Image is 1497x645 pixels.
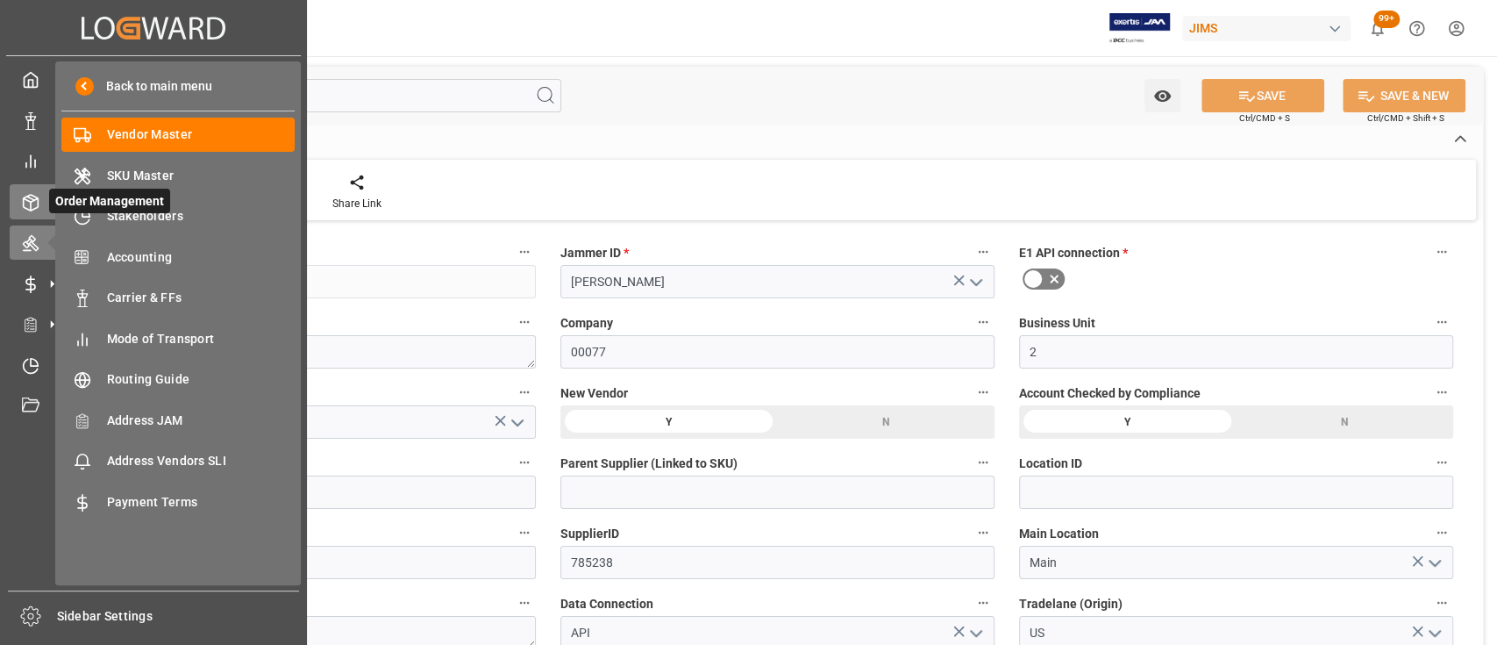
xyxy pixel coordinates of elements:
[972,240,994,263] button: Jammer ID *
[10,389,297,423] a: Document Management
[1430,311,1453,333] button: Business Unit
[61,158,295,192] a: SKU Master
[107,125,296,144] span: Vendor Master
[10,103,297,137] a: Data Management
[513,240,536,263] button: code
[332,196,381,211] div: Share Link
[1373,11,1400,28] span: 99+
[107,493,296,512] span: Payment Terms
[560,455,738,473] span: Parent Supplier (Linked to SKU)
[560,244,629,262] span: Jammer ID
[972,311,994,333] button: Company
[10,348,297,382] a: Timeslot Management V2
[57,607,300,626] span: Sidebar Settings
[107,248,296,267] span: Accounting
[560,384,628,403] span: New Vendor
[1019,384,1201,403] span: Account Checked by Compliance
[61,281,295,315] a: Carrier & FFs
[1367,111,1444,125] span: Ctrl/CMD + Shift + S
[102,335,536,369] textarea: SJC DRUMS LLC
[513,451,536,474] button: Supplier Number
[107,370,296,389] span: Routing Guide
[1019,595,1123,613] span: Tradelane (Origin)
[61,484,295,519] a: Payment Terms
[1144,79,1180,112] button: open menu
[107,167,296,185] span: SKU Master
[10,144,297,178] a: My Reports
[1397,9,1436,48] button: Help Center
[972,521,994,544] button: SupplierID
[61,240,295,274] a: Accounting
[513,591,536,614] button: Vendor Factory/Warehouse name
[1019,525,1099,543] span: Main Location
[107,412,296,430] span: Address JAM
[1430,451,1453,474] button: Location ID
[81,79,561,112] input: Search Fields
[10,62,297,97] a: My Cockpit
[107,207,296,226] span: Stakeholders
[61,362,295,397] a: Routing Guide
[1019,405,1236,439] div: Y
[1430,591,1453,614] button: Tradelane (Origin)
[560,525,619,543] span: SupplierID
[972,451,994,474] button: Parent Supplier (Linked to SKU)
[61,199,295,233] a: Stakeholders
[107,289,296,307] span: Carrier & FFs
[1430,381,1453,404] button: Account Checked by Compliance
[513,311,536,333] button: Supplier Name
[777,405,994,439] div: N
[1430,240,1453,263] button: E1 API connection *
[513,521,536,544] button: Manufacturers ID
[972,381,994,404] button: New Vendor
[961,269,987,296] button: open menu
[61,403,295,437] a: Address JAM
[1109,13,1170,44] img: Exertis%20JAM%20-%20Email%20Logo.jpg_1722504956.jpg
[1019,244,1128,262] span: E1 API connection
[1201,79,1324,112] button: SAVE
[503,409,529,436] button: open menu
[1343,79,1465,112] button: SAVE & NEW
[1420,549,1446,577] button: open menu
[1358,9,1397,48] button: show 100 new notifications
[1182,16,1351,41] div: JIMS
[972,591,994,614] button: Data Connection
[1430,521,1453,544] button: Main Location
[560,405,777,439] div: Y
[1236,405,1452,439] div: N
[107,452,296,470] span: Address Vendors SLI
[560,314,613,333] span: Company
[1019,314,1095,333] span: Business Unit
[61,118,295,152] a: Vendor Master
[513,381,536,404] button: Account Status
[1019,455,1082,473] span: Location ID
[49,189,170,213] span: Order Management
[1239,111,1290,125] span: Ctrl/CMD + S
[61,444,295,478] a: Address Vendors SLI
[94,77,212,96] span: Back to main menu
[1182,11,1358,45] button: JIMS
[61,321,295,355] a: Mode of Transport
[107,330,296,348] span: Mode of Transport
[560,595,653,613] span: Data Connection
